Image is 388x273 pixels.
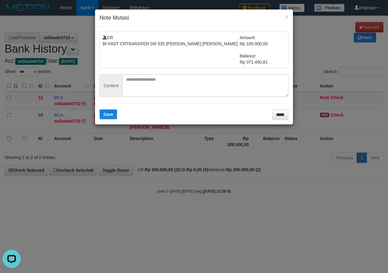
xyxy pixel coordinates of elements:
[103,112,113,117] span: Save
[2,2,21,21] button: Open LiveChat chat widget
[100,109,117,119] button: Save
[103,35,240,65] td: CR BI-FAST CRTRANSFER DR 535 [PERSON_NAME] [PERSON_NAME]
[100,14,288,22] h4: Note Mutasi
[240,35,286,65] td: Amount: Rp 100.000,00 Balance: Rp 371.490,81
[285,13,288,20] button: ×
[100,74,122,97] span: Content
